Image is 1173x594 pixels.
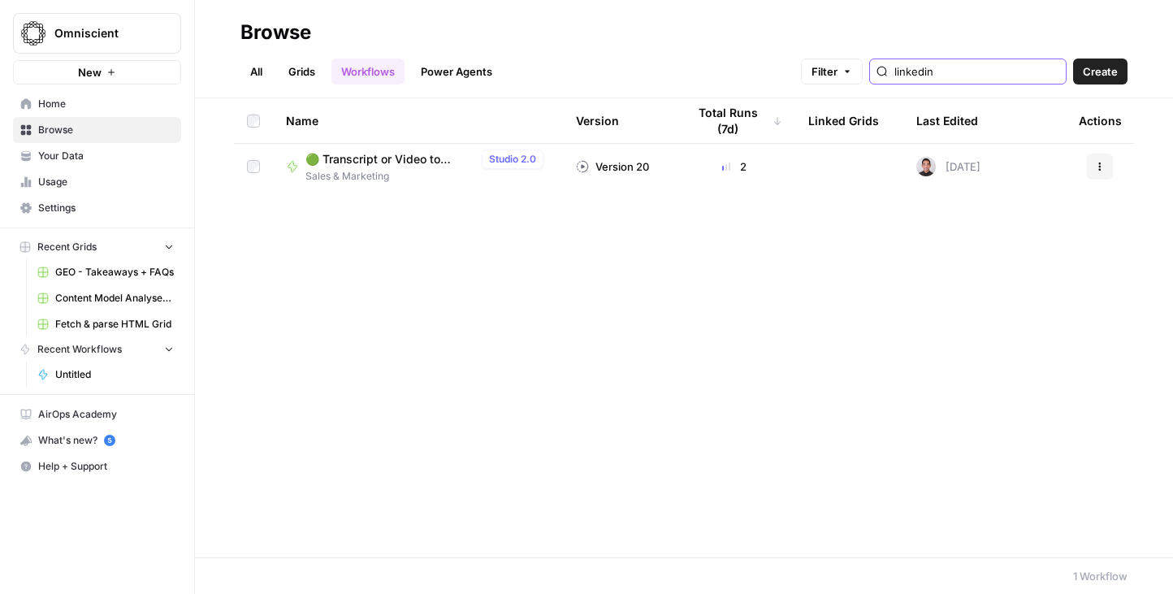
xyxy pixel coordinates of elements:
a: 5 [104,435,115,446]
span: Browse [38,123,174,137]
span: Your Data [38,149,174,163]
span: Sales & Marketing [305,169,550,184]
span: Settings [38,201,174,215]
a: Untitled [30,362,181,388]
button: Filter [801,59,863,85]
div: Linked Grids [808,98,879,143]
a: Workflows [331,59,405,85]
div: Version [576,98,619,143]
a: Browse [13,117,181,143]
a: Home [13,91,181,117]
button: Recent Grids [13,235,181,259]
a: All [240,59,272,85]
div: 1 Workflow [1073,568,1128,584]
span: 🟢 Transcript or Video to LinkedIn Posts [305,151,475,167]
span: Filter [812,63,838,80]
span: Studio 2.0 [489,152,536,167]
a: GEO - Takeaways + FAQs [30,259,181,285]
button: New [13,60,181,85]
a: Usage [13,169,181,195]
span: Create [1083,63,1118,80]
span: Usage [38,175,174,189]
img: Omniscient Logo [19,19,48,48]
span: Content Model Analyser + International [55,291,174,306]
a: Your Data [13,143,181,169]
div: What's new? [14,428,180,453]
span: AirOps Academy [38,407,174,422]
a: Grids [279,59,325,85]
div: [DATE] [916,157,980,176]
button: Recent Workflows [13,337,181,362]
span: Help + Support [38,459,174,474]
a: Power Agents [411,59,502,85]
div: Actions [1079,98,1122,143]
div: 2 [686,158,782,175]
button: What's new? 5 [13,427,181,453]
a: 🟢 Transcript or Video to LinkedIn PostsStudio 2.0Sales & Marketing [286,150,550,184]
img: ldca96x3fqk96iahrrd7hy2ionxa [916,157,936,176]
div: Name [286,98,550,143]
span: Fetch & parse HTML Grid [55,317,174,332]
button: Workspace: Omniscient [13,13,181,54]
span: Untitled [55,367,174,382]
div: Total Runs (7d) [686,98,782,143]
a: Fetch & parse HTML Grid [30,311,181,337]
a: AirOps Academy [13,401,181,427]
text: 5 [107,436,111,444]
button: Help + Support [13,453,181,479]
span: GEO - Takeaways + FAQs [55,265,174,280]
span: Home [38,97,174,111]
span: Recent Workflows [37,342,122,357]
input: Search [894,63,1059,80]
span: Recent Grids [37,240,97,254]
div: Browse [240,20,311,46]
span: Omniscient [54,25,153,41]
a: Settings [13,195,181,221]
button: Create [1073,59,1128,85]
div: Last Edited [916,98,978,143]
div: Version 20 [576,158,649,175]
a: Content Model Analyser + International [30,285,181,311]
span: New [78,64,102,80]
